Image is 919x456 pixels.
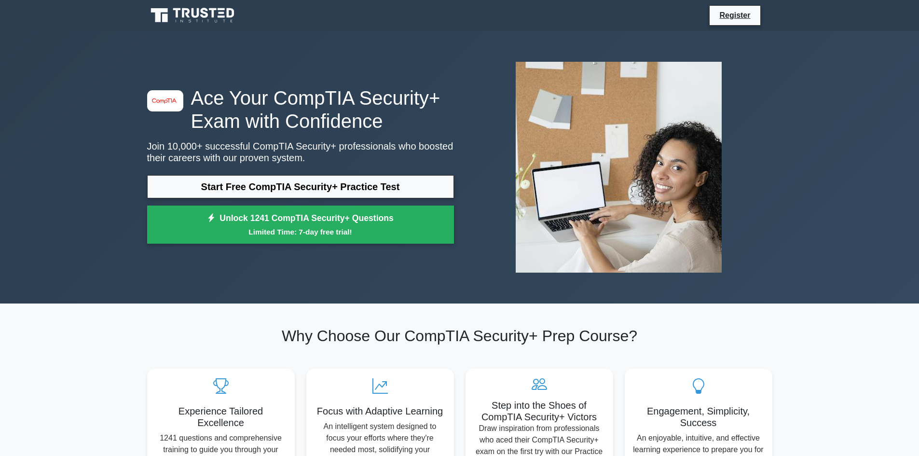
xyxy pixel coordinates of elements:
[155,405,287,428] h5: Experience Tailored Excellence
[473,400,605,423] h5: Step into the Shoes of CompTIA Security+ Victors
[159,226,442,237] small: Limited Time: 7-day free trial!
[147,175,454,198] a: Start Free CompTIA Security+ Practice Test
[314,405,446,417] h5: Focus with Adaptive Learning
[147,206,454,244] a: Unlock 1241 CompTIA Security+ QuestionsLimited Time: 7-day free trial!
[147,140,454,164] p: Join 10,000+ successful CompTIA Security+ professionals who boosted their careers with our proven...
[632,405,765,428] h5: Engagement, Simplicity, Success
[713,9,756,21] a: Register
[147,86,454,133] h1: Ace Your CompTIA Security+ Exam with Confidence
[147,327,772,345] h2: Why Choose Our CompTIA Security+ Prep Course?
